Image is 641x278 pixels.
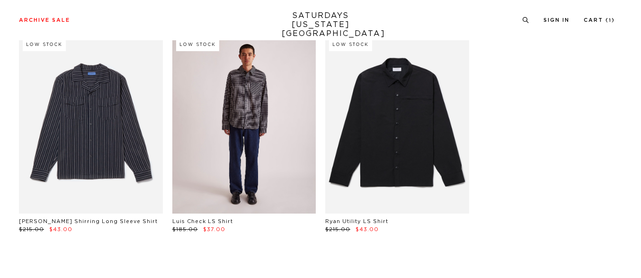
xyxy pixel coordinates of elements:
span: $215.00 [325,227,350,232]
span: $43.00 [49,227,72,232]
span: $37.00 [203,227,225,232]
div: Low Stock [329,38,372,51]
a: Cart (1) [584,18,615,23]
a: [PERSON_NAME] Shirring Long Sleeve Shirt [19,219,158,224]
a: Sign In [543,18,570,23]
div: Low Stock [176,38,219,51]
a: Luis Check LS Shirt [172,219,233,224]
span: $185.00 [172,227,198,232]
a: Archive Sale [19,18,70,23]
div: Low Stock [23,38,66,51]
span: $215.00 [19,227,44,232]
small: 1 [609,18,612,23]
a: Ryan Utility LS Shirt [325,219,388,224]
a: SATURDAYS[US_STATE][GEOGRAPHIC_DATA] [282,11,360,38]
span: $43.00 [356,227,379,232]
